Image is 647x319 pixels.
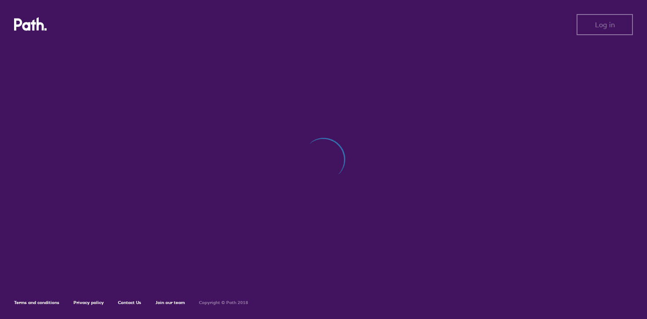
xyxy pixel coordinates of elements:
a: Terms and conditions [14,300,59,305]
a: Privacy policy [74,300,104,305]
span: Log in [595,21,615,29]
a: Contact Us [118,300,141,305]
h6: Copyright © Path 2018 [199,300,248,305]
button: Log in [577,14,633,35]
a: Join our team [155,300,185,305]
